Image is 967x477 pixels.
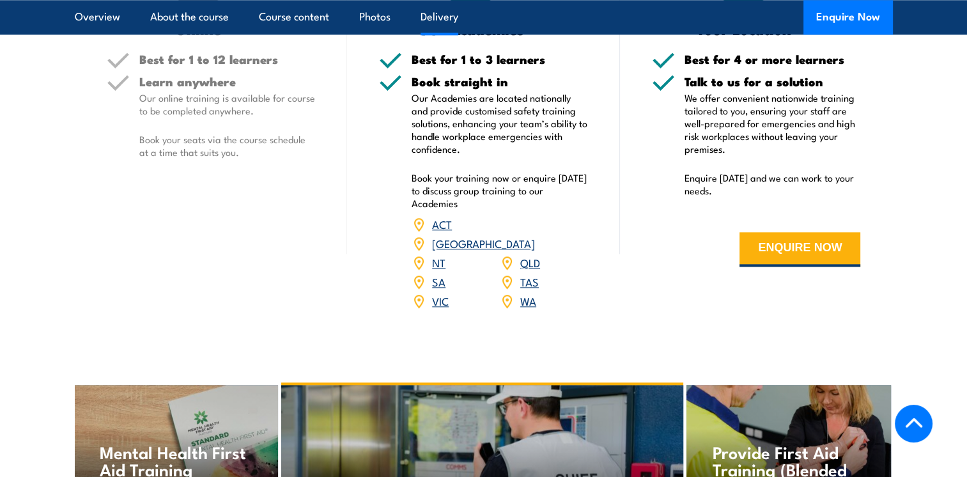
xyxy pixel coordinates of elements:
[379,22,562,36] h3: Our Academies
[432,274,445,289] a: SA
[685,171,861,197] p: Enquire [DATE] and we can work to your needs.
[432,293,449,308] a: VIC
[520,254,540,270] a: QLD
[412,75,588,88] h5: Book straight in
[432,254,445,270] a: NT
[685,75,861,88] h5: Talk to us for a solution
[412,171,588,210] p: Book your training now or enquire [DATE] to discuss group training to our Academies
[520,293,536,308] a: WA
[432,216,452,231] a: ACT
[412,53,588,65] h5: Best for 1 to 3 learners
[139,133,316,159] p: Book your seats via the course schedule at a time that suits you.
[139,75,316,88] h5: Learn anywhere
[685,91,861,155] p: We offer convenient nationwide training tailored to you, ensuring your staff are well-prepared fo...
[412,91,588,155] p: Our Academies are located nationally and provide customised safety training solutions, enhancing ...
[520,274,539,289] a: TAS
[139,91,316,117] p: Our online training is available for course to be completed anywhere.
[652,22,835,36] h3: Your Location
[685,53,861,65] h5: Best for 4 or more learners
[139,53,316,65] h5: Best for 1 to 12 learners
[107,22,290,36] h3: Online
[432,235,535,251] a: [GEOGRAPHIC_DATA]
[739,232,860,267] button: ENQUIRE NOW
